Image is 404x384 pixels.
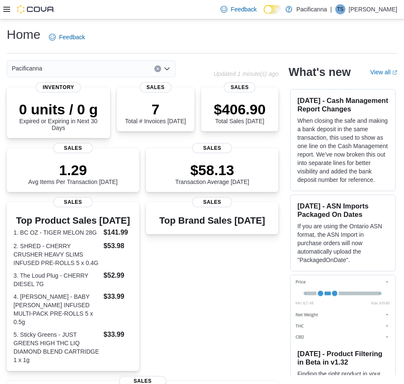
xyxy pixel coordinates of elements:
span: Sales [140,82,171,92]
div: Total Sales [DATE] [214,101,266,124]
h3: [DATE] - Cash Management Report Changes [297,96,388,113]
p: | [330,4,332,14]
div: Expired or Expiring in Next 30 Days [13,101,103,131]
span: Sales [192,197,232,207]
dt: 3. The Loud Plug - CHERRY DIESEL 7G [13,271,100,288]
dd: $53.98 [104,241,133,251]
svg: External link [392,70,397,75]
button: Open list of options [164,65,170,72]
dd: $33.99 [104,292,133,302]
span: Pacificanna [12,63,42,73]
span: Sales [53,143,93,153]
h3: Top Brand Sales [DATE] [159,216,265,226]
p: If you are using the Ontario ASN format, the ASN Import in purchase orders will now automatically... [297,222,388,264]
a: View allExternal link [370,69,397,76]
span: Sales [192,143,232,153]
dd: $33.99 [104,330,133,340]
a: Feedback [46,29,88,46]
h3: [DATE] - ASN Imports Packaged On Dates [297,202,388,219]
span: Sales [224,82,256,92]
span: TS [337,4,343,14]
p: When closing the safe and making a bank deposit in the same transaction, this used to show as one... [297,116,388,184]
span: Feedback [231,5,256,14]
p: 1.29 [28,162,118,178]
dd: $52.99 [104,270,133,281]
p: 7 [125,101,186,118]
p: Pacificanna [296,4,327,14]
p: Updated 1 minute(s) ago [213,70,278,77]
div: Total # Invoices [DATE] [125,101,186,124]
h1: Home [7,26,40,43]
p: $406.90 [214,101,266,118]
h2: What's new [288,65,350,79]
img: Cova [17,5,55,14]
p: $58.13 [175,162,249,178]
div: Transaction Average [DATE] [175,162,249,185]
p: [PERSON_NAME] [349,4,397,14]
dt: 5. Sticky Greens - JUST GREENS HIGH THC LIQ DIAMOND BLEND CARTRIDGE 1 x 1g [13,330,100,364]
h3: Top Product Sales [DATE] [13,216,132,226]
div: Tina Shuman [335,4,345,14]
dd: $141.99 [104,227,133,238]
dt: 2. SHRED - CHERRY CRUSHER HEAVY SLIMS INFUSED PRE-ROLLS 5 x 0.4G [13,242,100,267]
span: Inventory [36,82,81,92]
p: 0 units / 0 g [13,101,103,118]
span: Sales [53,197,93,207]
div: Avg Items Per Transaction [DATE] [28,162,118,185]
h3: [DATE] - Product Filtering in Beta in v1.32 [297,349,388,366]
dt: 4. [PERSON_NAME] - BABY [PERSON_NAME] INFUSED MULTI-PACK PRE-ROLLS 5 x 0.5g [13,292,100,326]
button: Clear input [154,65,161,72]
span: Feedback [59,33,85,41]
dt: 1. BC OZ - TIGER MELON 28G [13,228,100,237]
a: Feedback [217,1,260,18]
input: Dark Mode [264,5,281,14]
